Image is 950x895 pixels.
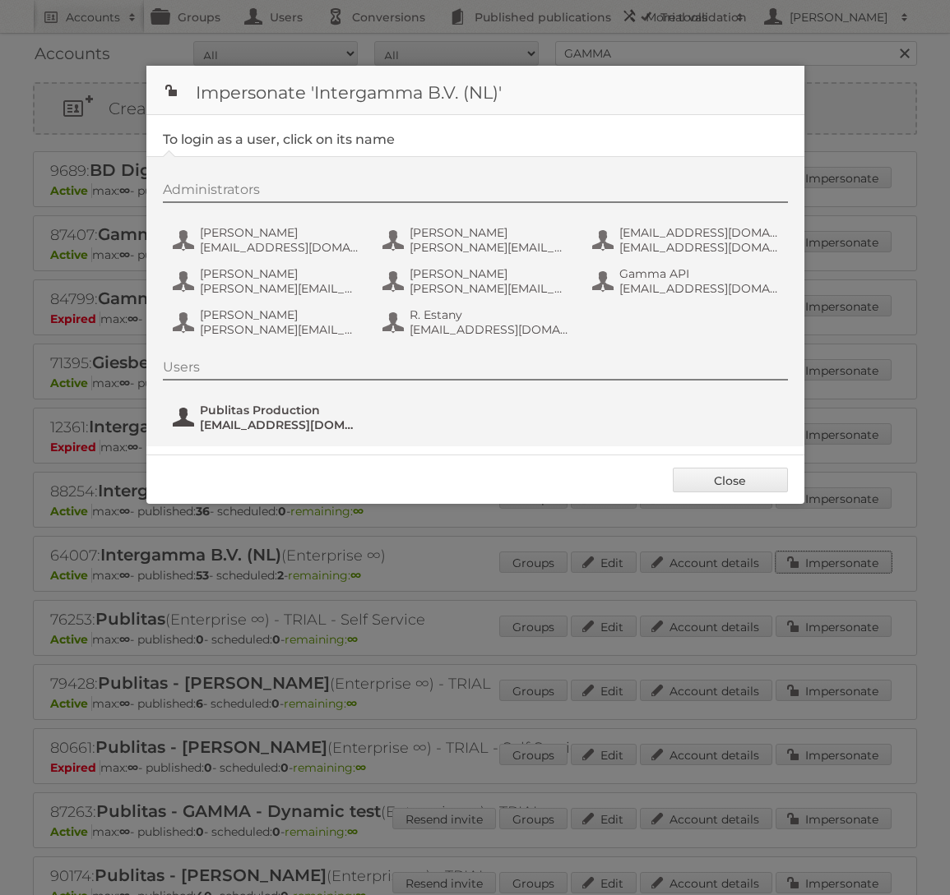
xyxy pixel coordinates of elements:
[200,225,359,240] span: [PERSON_NAME]
[410,307,569,322] span: R. Estany
[200,307,359,322] span: [PERSON_NAME]
[673,468,788,492] a: Close
[171,224,364,256] button: [PERSON_NAME] [EMAIL_ADDRESS][DOMAIN_NAME]
[163,182,788,203] div: Administrators
[410,322,569,337] span: [EMAIL_ADDRESS][DOMAIN_NAME]
[381,306,574,339] button: R. Estany [EMAIL_ADDRESS][DOMAIN_NAME]
[619,266,779,281] span: Gamma API
[163,359,788,381] div: Users
[171,401,364,434] button: Publitas Production [EMAIL_ADDRESS][DOMAIN_NAME]
[200,281,359,296] span: [PERSON_NAME][EMAIL_ADDRESS][DOMAIN_NAME]
[200,322,359,337] span: [PERSON_NAME][EMAIL_ADDRESS][DOMAIN_NAME]
[410,281,569,296] span: [PERSON_NAME][EMAIL_ADDRESS][DOMAIN_NAME]
[200,403,359,418] span: Publitas Production
[171,306,364,339] button: [PERSON_NAME] [PERSON_NAME][EMAIL_ADDRESS][DOMAIN_NAME]
[410,266,569,281] span: [PERSON_NAME]
[381,265,574,298] button: [PERSON_NAME] [PERSON_NAME][EMAIL_ADDRESS][DOMAIN_NAME]
[410,225,569,240] span: [PERSON_NAME]
[619,281,779,296] span: [EMAIL_ADDRESS][DOMAIN_NAME]
[591,265,784,298] button: Gamma API [EMAIL_ADDRESS][DOMAIN_NAME]
[619,225,779,240] span: [EMAIL_ADDRESS][DOMAIN_NAME]
[381,224,574,256] button: [PERSON_NAME] [PERSON_NAME][EMAIL_ADDRESS][DOMAIN_NAME]
[171,265,364,298] button: [PERSON_NAME] [PERSON_NAME][EMAIL_ADDRESS][DOMAIN_NAME]
[200,418,359,432] span: [EMAIL_ADDRESS][DOMAIN_NAME]
[619,240,779,255] span: [EMAIL_ADDRESS][DOMAIN_NAME]
[163,131,395,147] legend: To login as a user, click on its name
[200,266,359,281] span: [PERSON_NAME]
[146,66,804,115] h1: Impersonate 'Intergamma B.V. (NL)'
[410,240,569,255] span: [PERSON_NAME][EMAIL_ADDRESS][DOMAIN_NAME]
[591,224,784,256] button: [EMAIL_ADDRESS][DOMAIN_NAME] [EMAIL_ADDRESS][DOMAIN_NAME]
[200,240,359,255] span: [EMAIL_ADDRESS][DOMAIN_NAME]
